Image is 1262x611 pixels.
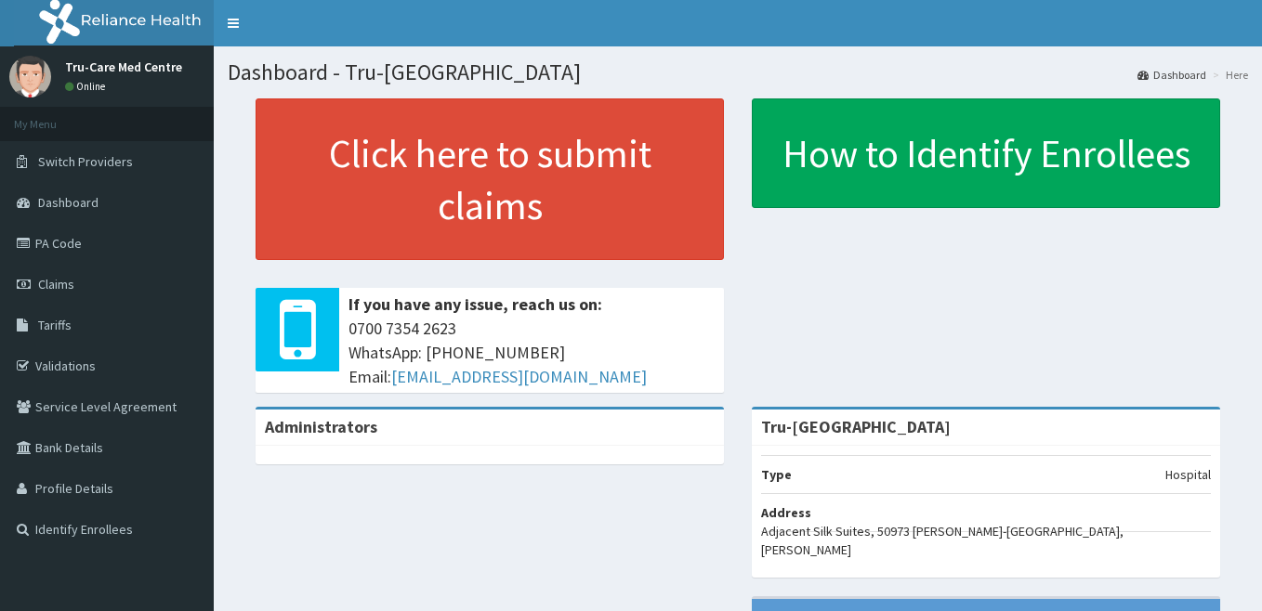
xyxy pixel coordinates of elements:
[761,466,792,483] b: Type
[38,317,72,333] span: Tariffs
[761,504,811,521] b: Address
[65,60,182,73] p: Tru-Care Med Centre
[38,194,99,211] span: Dashboard
[348,293,602,315] b: If you have any issue, reach us on:
[65,80,110,93] a: Online
[761,522,1211,559] p: Adjacent Silk Suites, 50973 [PERSON_NAME]-[GEOGRAPHIC_DATA], [PERSON_NAME]
[256,98,724,260] a: Click here to submit claims
[391,366,647,387] a: [EMAIL_ADDRESS][DOMAIN_NAME]
[761,416,951,437] strong: Tru-[GEOGRAPHIC_DATA]
[38,153,133,170] span: Switch Providers
[38,276,74,292] span: Claims
[752,98,1220,208] a: How to Identify Enrollees
[265,416,377,437] b: Administrators
[1208,67,1248,83] li: Here
[9,56,51,97] img: User Image
[1137,67,1206,83] a: Dashboard
[228,60,1248,84] h1: Dashboard - Tru-[GEOGRAPHIC_DATA]
[348,317,715,388] span: 0700 7354 2623 WhatsApp: [PHONE_NUMBER] Email:
[1165,465,1211,484] p: Hospital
